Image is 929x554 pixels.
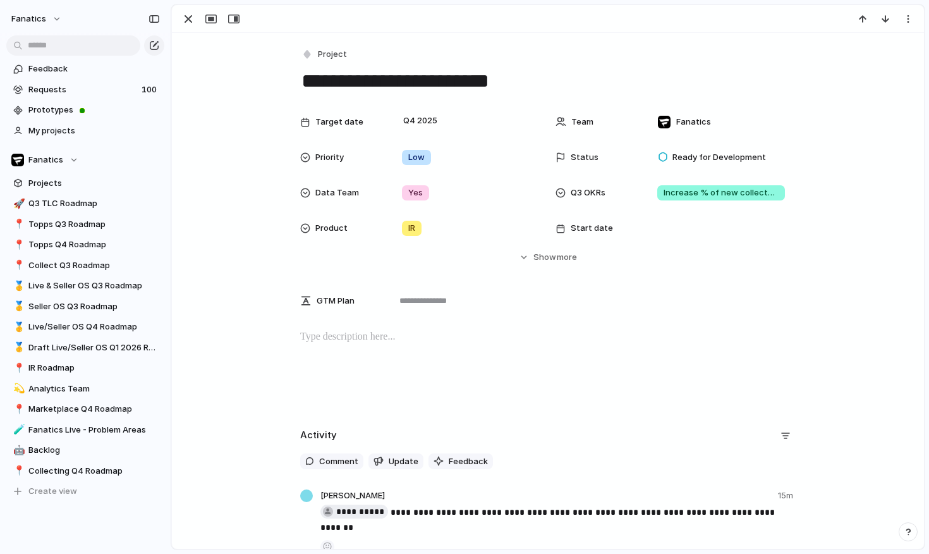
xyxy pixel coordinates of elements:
[6,338,164,357] a: 🥇Draft Live/Seller OS Q1 2026 Roadmap
[676,116,711,128] span: Fanatics
[6,359,164,378] a: 📍IR Roadmap
[28,444,160,457] span: Backlog
[6,482,164,501] button: Create view
[408,222,415,235] span: IR
[533,251,556,264] span: Show
[6,297,164,316] div: 🥇Seller OS Q3 Roadmap
[28,300,160,313] span: Seller OS Q3 Roadmap
[13,258,22,273] div: 📍
[6,256,164,275] a: 📍Collect Q3 Roadmap
[28,125,160,137] span: My projects
[28,485,77,498] span: Create view
[6,80,164,99] a: Requests100
[13,340,22,355] div: 🥇
[6,194,164,213] a: 🚀Q3 TLC Roadmap
[389,455,418,468] span: Update
[13,217,22,231] div: 📍
[11,238,24,251] button: 📍
[13,443,22,458] div: 🤖
[28,177,160,190] span: Projects
[6,59,164,78] a: Feedback
[6,421,164,440] a: 🧪Fanatics Live - Problem Areas
[13,238,22,252] div: 📍
[13,361,22,376] div: 📍
[13,402,22,417] div: 📍
[11,300,24,313] button: 🥇
[28,218,160,231] span: Topps Q3 Roadmap
[28,362,160,374] span: IR Roadmap
[299,46,351,64] button: Project
[11,218,24,231] button: 📍
[300,246,796,269] button: Showmore
[318,48,347,61] span: Project
[571,187,605,199] span: Q3 OKRs
[315,116,363,128] span: Target date
[28,280,160,292] span: Live & Seller OS Q3 Roadmap
[13,279,22,293] div: 🥇
[6,276,164,295] a: 🥇Live & Seller OS Q3 Roadmap
[11,197,24,210] button: 🚀
[368,453,423,470] button: Update
[28,259,160,272] span: Collect Q3 Roadmap
[28,403,160,416] span: Marketplace Q4 Roadmap
[778,489,796,502] span: 15m
[6,121,164,140] a: My projects
[28,63,160,75] span: Feedback
[6,101,164,120] a: Prototypes
[315,151,344,164] span: Priority
[11,259,24,272] button: 📍
[28,238,160,251] span: Topps Q4 Roadmap
[6,400,164,419] div: 📍Marketplace Q4 Roadmap
[28,83,138,96] span: Requests
[6,317,164,336] a: 🥇Live/Seller OS Q4 Roadmap
[28,154,63,166] span: Fanatics
[28,465,160,477] span: Collecting Q4 Roadmap
[13,464,22,478] div: 📍
[672,151,766,164] span: Ready for Development
[28,424,160,436] span: Fanatics Live - Problem Areas
[11,465,24,477] button: 📍
[11,342,24,354] button: 🥇
[400,113,440,128] span: Q4 2025
[13,299,22,314] div: 🥇
[13,422,22,437] div: 🧪
[11,403,24,416] button: 📍
[28,321,160,333] span: Live/Seller OS Q4 Roadmap
[28,383,160,395] span: Analytics Team
[408,187,423,199] span: Yes
[6,9,68,29] button: fanatics
[571,116,593,128] span: Team
[315,187,359,199] span: Data Team
[6,462,164,481] a: 📍Collecting Q4 Roadmap
[300,453,363,470] button: Comment
[449,455,488,468] span: Feedback
[11,13,46,25] span: fanatics
[13,381,22,396] div: 💫
[6,235,164,254] a: 📍Topps Q4 Roadmap
[408,151,425,164] span: Low
[6,441,164,460] a: 🤖Backlog
[11,383,24,395] button: 💫
[6,151,164,169] button: Fanatics
[571,151,598,164] span: Status
[28,197,160,210] span: Q3 TLC Roadmap
[28,342,160,354] span: Draft Live/Seller OS Q1 2026 Roadmap
[428,453,493,470] button: Feedback
[6,215,164,234] a: 📍Topps Q3 Roadmap
[317,295,355,307] span: GTM Plan
[319,455,358,468] span: Comment
[6,379,164,398] a: 💫Analytics Team
[11,362,24,374] button: 📍
[13,197,22,211] div: 🚀
[11,444,24,457] button: 🤖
